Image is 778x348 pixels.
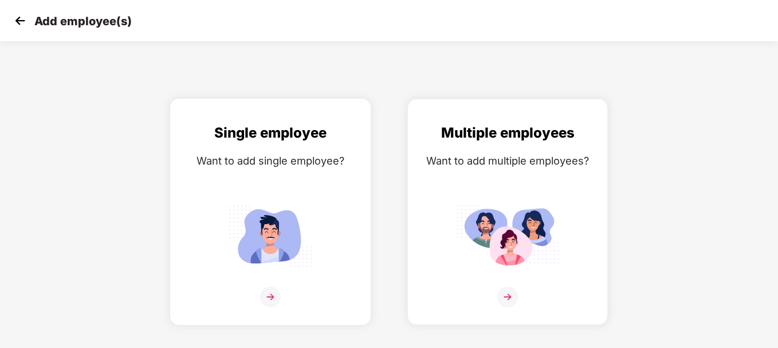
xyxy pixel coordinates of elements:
[11,12,29,29] img: svg+xml;base64,PHN2ZyB4bWxucz0iaHR0cDovL3d3dy53My5vcmcvMjAwMC9zdmciIHdpZHRoPSIzMCIgaGVpZ2h0PSIzMC...
[182,122,359,144] div: Single employee
[456,200,559,272] img: svg+xml;base64,PHN2ZyB4bWxucz0iaHR0cDovL3d3dy53My5vcmcvMjAwMC9zdmciIGlkPSJNdWx0aXBsZV9lbXBsb3llZS...
[34,14,132,28] p: Add employee(s)
[182,153,359,169] div: Want to add single employee?
[419,122,596,144] div: Multiple employees
[419,153,596,169] div: Want to add multiple employees?
[497,287,518,307] img: svg+xml;base64,PHN2ZyB4bWxucz0iaHR0cDovL3d3dy53My5vcmcvMjAwMC9zdmciIHdpZHRoPSIzNiIgaGVpZ2h0PSIzNi...
[260,287,281,307] img: svg+xml;base64,PHN2ZyB4bWxucz0iaHR0cDovL3d3dy53My5vcmcvMjAwMC9zdmciIHdpZHRoPSIzNiIgaGVpZ2h0PSIzNi...
[219,200,322,272] img: svg+xml;base64,PHN2ZyB4bWxucz0iaHR0cDovL3d3dy53My5vcmcvMjAwMC9zdmciIGlkPSJTaW5nbGVfZW1wbG95ZWUiIH...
